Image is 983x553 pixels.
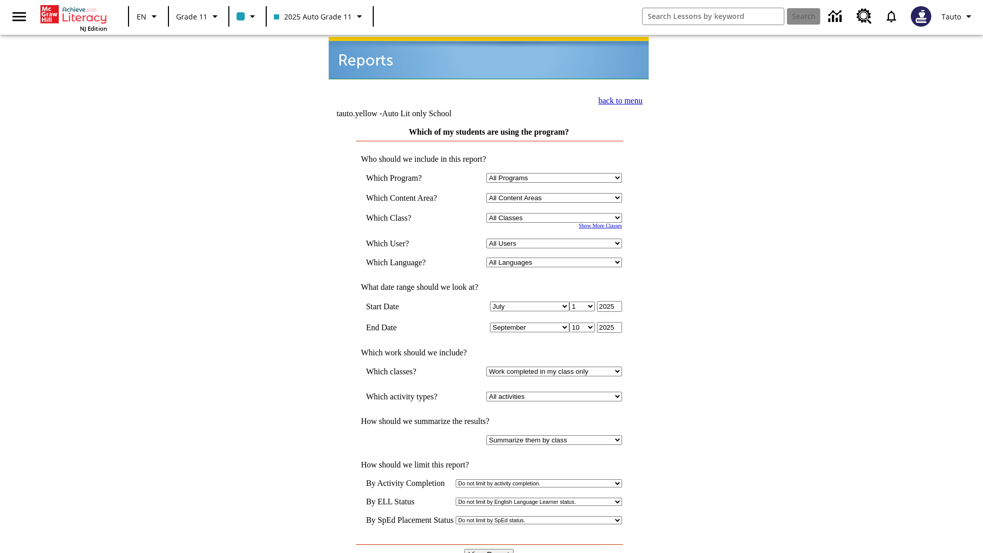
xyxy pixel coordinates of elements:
[937,7,979,26] button: Profile/Settings
[137,11,146,22] span: EN
[822,3,850,31] a: Data Center
[366,194,437,202] nobr: Which Content Area?
[274,11,352,22] span: 2025 Auto Grade 11
[366,479,454,488] td: By Activity Completion
[366,392,452,401] td: Which activity types?
[232,7,263,26] button: Class color is light blue. Change class color
[80,25,107,32] span: NJ Edition
[366,367,452,376] td: Which classes?
[850,3,878,30] a: Resource Center, Will open in new tab
[4,2,34,32] button: Open side menu
[382,109,452,118] nobr: Auto Lit only School
[270,7,370,26] button: Class: 2025 Auto Grade 11, Select your class
[643,8,784,25] input: search field
[366,516,454,525] td: By SpEd Placement Status
[366,497,454,506] td: By ELL Status
[409,127,569,136] a: Which of my students are using the program?
[878,3,905,30] a: Notifications
[40,3,107,32] div: Home
[356,155,622,164] td: Who should we include in this report?
[329,37,649,79] img: header
[366,258,452,267] td: Which Language?
[911,6,931,27] img: Avatar
[356,417,622,426] td: How should we summarize the results?
[366,213,452,223] td: Which Class?
[336,109,524,118] td: tauto.yellow -
[356,283,622,292] td: What date range should we look at?
[579,223,622,228] a: Show More Classes
[366,301,452,312] td: Start Date
[942,11,961,22] span: Tauto
[356,460,622,470] td: How should we limit this report?
[366,239,452,248] td: Which User?
[132,7,165,26] button: Language: EN, Select a language
[905,3,937,30] button: Select a new avatar
[599,96,643,105] a: back to menu
[176,11,207,22] span: Grade 11
[356,348,622,357] td: Which work should we include?
[172,7,225,26] button: Grade: Grade 11, Select a grade
[366,322,452,333] td: End Date
[366,173,452,183] td: Which Program?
